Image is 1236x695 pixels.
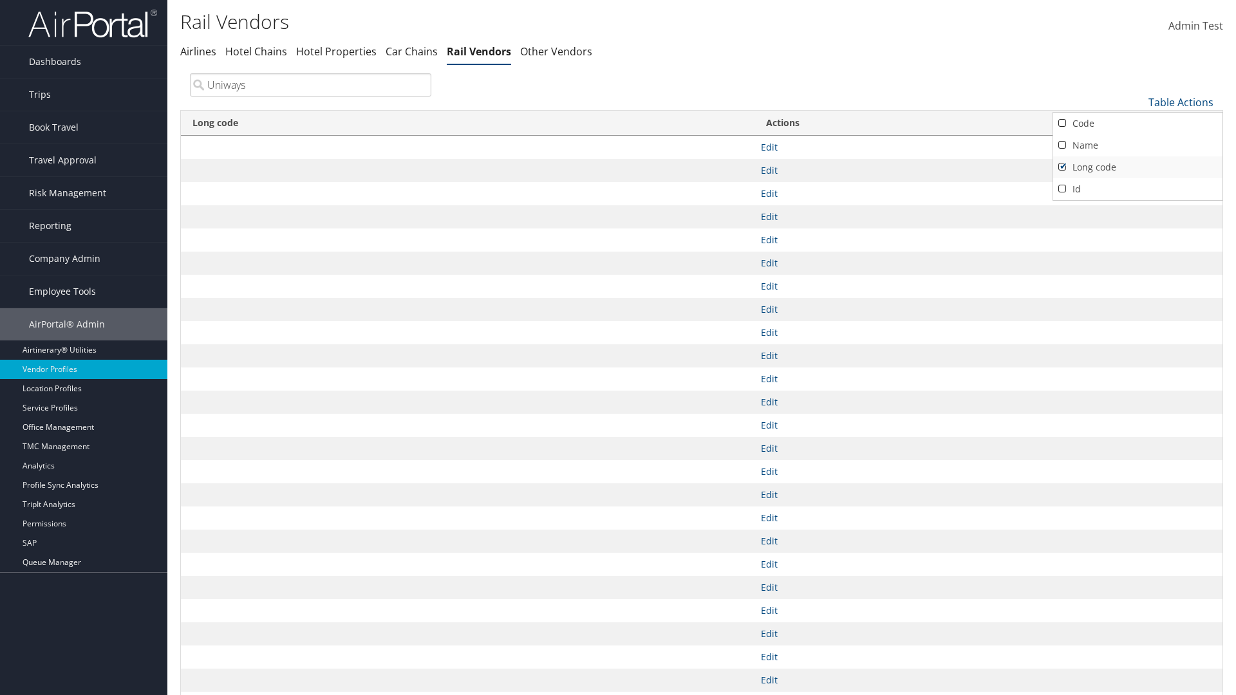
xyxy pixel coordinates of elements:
[1053,113,1222,134] a: Code
[1053,178,1222,200] a: Id
[29,243,100,275] span: Company Admin
[29,111,79,144] span: Book Travel
[29,46,81,78] span: Dashboards
[29,177,106,209] span: Risk Management
[1053,156,1222,178] a: Long code
[1053,134,1222,156] a: Name
[28,8,157,39] img: airportal-logo.png
[29,308,105,340] span: AirPortal® Admin
[29,79,51,111] span: Trips
[29,275,96,308] span: Employee Tools
[29,144,97,176] span: Travel Approval
[29,210,71,242] span: Reporting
